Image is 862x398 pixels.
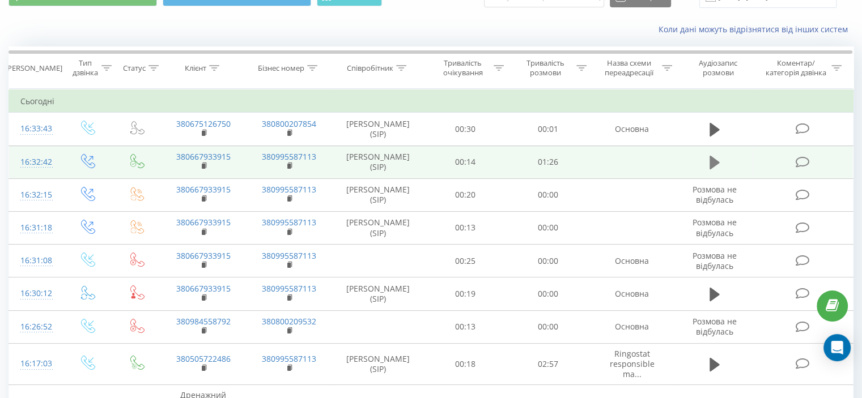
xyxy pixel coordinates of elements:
[507,343,589,385] td: 02:57
[332,211,424,244] td: [PERSON_NAME] (SIP)
[20,250,50,272] div: 16:31:08
[20,316,50,338] div: 16:26:52
[517,58,574,78] div: Тривалість розмови
[762,58,829,78] div: Коментар/категорія дзвінка
[5,63,62,73] div: [PERSON_NAME]
[823,334,851,361] div: Open Intercom Messenger
[262,250,316,261] a: 380995587113
[332,113,424,145] td: [PERSON_NAME] (SIP)
[176,184,231,195] a: 380667933915
[9,90,853,113] td: Сьогодні
[123,63,146,73] div: Статус
[424,211,507,244] td: 00:13
[685,58,751,78] div: Аудіозапис розмови
[332,178,424,211] td: [PERSON_NAME] (SIP)
[600,58,659,78] div: Назва схеми переадресації
[424,245,507,277] td: 00:25
[347,63,393,73] div: Співробітник
[176,283,231,294] a: 380667933915
[507,277,589,310] td: 00:00
[424,178,507,211] td: 00:20
[332,343,424,385] td: [PERSON_NAME] (SIP)
[71,58,98,78] div: Тип дзвінка
[424,310,507,343] td: 00:13
[424,113,507,145] td: 00:30
[589,277,674,310] td: Основна
[176,118,231,129] a: 380675126750
[507,211,589,244] td: 00:00
[589,245,674,277] td: Основна
[20,283,50,305] div: 16:30:12
[262,316,316,327] a: 380800209532
[262,353,316,364] a: 380995587113
[424,343,507,385] td: 00:18
[20,353,50,375] div: 16:17:03
[20,217,50,239] div: 16:31:18
[176,217,231,228] a: 380667933915
[507,245,589,277] td: 00:00
[507,113,589,145] td: 00:01
[262,217,316,228] a: 380995587113
[262,151,316,162] a: 380995587113
[176,316,231,327] a: 380984558792
[185,63,206,73] div: Клієнт
[262,283,316,294] a: 380995587113
[176,151,231,162] a: 380667933915
[693,217,737,238] span: Розмова не відбулась
[659,24,853,35] a: Коли дані можуть відрізнятися вiд інших систем
[424,145,507,178] td: 00:14
[176,250,231,261] a: 380667933915
[262,118,316,129] a: 380800207854
[693,184,737,205] span: Розмова не відбулась
[332,145,424,178] td: [PERSON_NAME] (SIP)
[507,145,589,178] td: 01:26
[258,63,304,73] div: Бізнес номер
[507,310,589,343] td: 00:00
[589,113,674,145] td: Основна
[610,348,655,379] span: Ringostat responsible ma...
[20,118,50,140] div: 16:33:43
[435,58,491,78] div: Тривалість очікування
[693,250,737,271] span: Розмова не відбулась
[693,316,737,337] span: Розмова не відбулась
[262,184,316,195] a: 380995587113
[332,277,424,310] td: [PERSON_NAME] (SIP)
[589,310,674,343] td: Основна
[507,178,589,211] td: 00:00
[176,353,231,364] a: 380505722486
[20,151,50,173] div: 16:32:42
[424,277,507,310] td: 00:19
[20,184,50,206] div: 16:32:15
